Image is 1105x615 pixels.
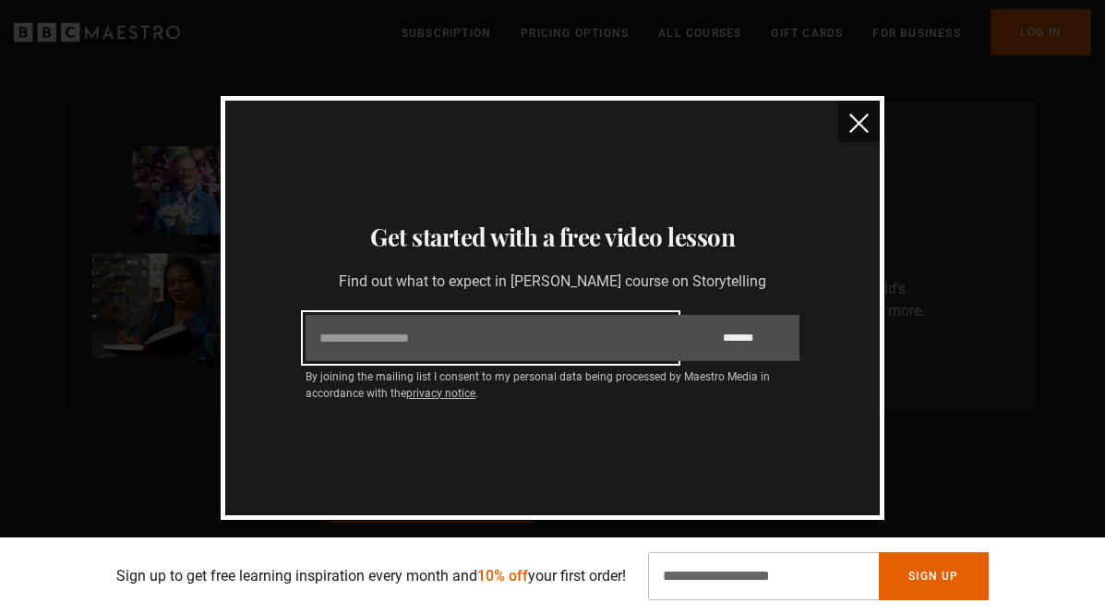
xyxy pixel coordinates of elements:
[306,368,799,402] p: By joining the mailing list I consent to my personal data being processed by Maestro Media in acc...
[838,101,880,142] button: close
[879,552,988,600] button: Sign Up
[116,565,626,587] p: Sign up to get free learning inspiration every month and your first order!
[247,219,857,256] h3: Get started with a free video lesson
[477,567,528,585] span: 10% off
[406,387,475,400] a: privacy notice
[306,271,799,293] p: Find out what to expect in [PERSON_NAME] course on Storytelling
